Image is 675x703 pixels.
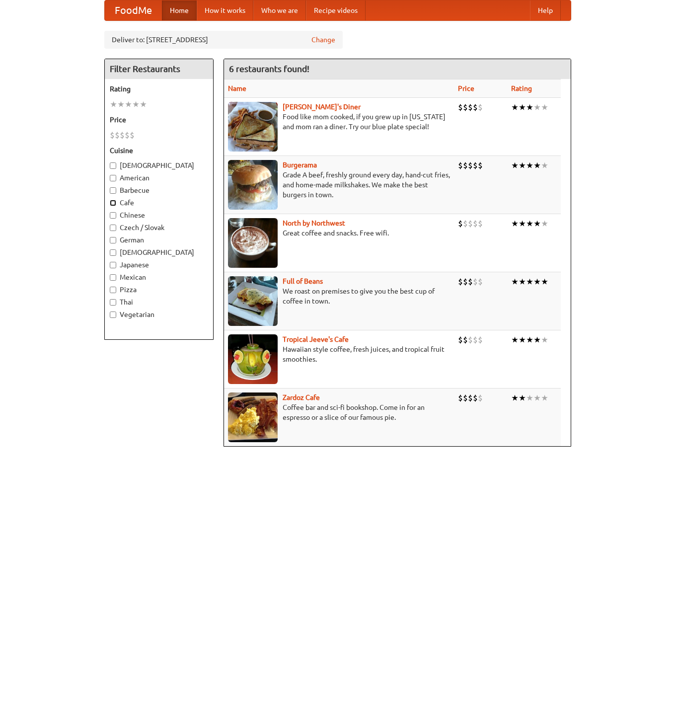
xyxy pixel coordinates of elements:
[283,335,349,343] b: Tropical Jeeve's Cafe
[115,130,120,141] li: $
[110,200,116,206] input: Cafe
[468,160,473,171] li: $
[511,218,519,229] li: ★
[120,130,125,141] li: $
[110,175,116,181] input: American
[228,334,278,384] img: jeeves.jpg
[197,0,253,20] a: How it works
[110,223,208,233] label: Czech / Slovak
[110,84,208,94] h5: Rating
[110,162,116,169] input: [DEMOGRAPHIC_DATA]
[519,276,526,287] li: ★
[473,218,478,229] li: $
[526,102,533,113] li: ★
[478,276,483,287] li: $
[110,225,116,231] input: Czech / Slovak
[110,185,208,195] label: Barbecue
[468,392,473,403] li: $
[468,276,473,287] li: $
[228,218,278,268] img: north.jpg
[110,312,116,318] input: Vegetarian
[458,276,463,287] li: $
[526,160,533,171] li: ★
[478,102,483,113] li: $
[110,262,116,268] input: Japanese
[228,112,450,132] p: Food like mom cooked, if you grew up in [US_STATE] and mom ran a diner. Try our blue plate special!
[110,260,208,270] label: Japanese
[104,31,343,49] div: Deliver to: [STREET_ADDRESS]
[105,0,162,20] a: FoodMe
[110,299,116,306] input: Thai
[110,173,208,183] label: American
[468,218,473,229] li: $
[519,334,526,345] li: ★
[478,334,483,345] li: $
[463,334,468,345] li: $
[533,334,541,345] li: ★
[530,0,561,20] a: Help
[526,334,533,345] li: ★
[473,392,478,403] li: $
[541,392,548,403] li: ★
[533,102,541,113] li: ★
[228,160,278,210] img: burgerama.jpg
[458,160,463,171] li: $
[228,102,278,152] img: sallys.jpg
[228,392,278,442] img: zardoz.jpg
[125,130,130,141] li: $
[110,235,208,245] label: German
[229,64,309,74] ng-pluralize: 6 restaurants found!
[526,392,533,403] li: ★
[110,310,208,319] label: Vegetarian
[117,99,125,110] li: ★
[110,237,116,243] input: German
[533,276,541,287] li: ★
[511,392,519,403] li: ★
[541,160,548,171] li: ★
[478,392,483,403] li: $
[125,99,132,110] li: ★
[283,219,345,227] a: North by Northwest
[110,198,208,208] label: Cafe
[110,287,116,293] input: Pizza
[283,277,323,285] a: Full of Beans
[110,274,116,281] input: Mexican
[253,0,306,20] a: Who we are
[519,160,526,171] li: ★
[468,334,473,345] li: $
[110,272,208,282] label: Mexican
[110,210,208,220] label: Chinese
[110,247,208,257] label: [DEMOGRAPHIC_DATA]
[463,276,468,287] li: $
[468,102,473,113] li: $
[511,84,532,92] a: Rating
[458,102,463,113] li: $
[110,249,116,256] input: [DEMOGRAPHIC_DATA]
[533,392,541,403] li: ★
[110,130,115,141] li: $
[463,102,468,113] li: $
[228,344,450,364] p: Hawaiian style coffee, fresh juices, and tropical fruit smoothies.
[541,276,548,287] li: ★
[228,84,246,92] a: Name
[110,285,208,295] label: Pizza
[458,218,463,229] li: $
[511,102,519,113] li: ★
[105,59,213,79] h4: Filter Restaurants
[511,276,519,287] li: ★
[463,392,468,403] li: $
[541,334,548,345] li: ★
[110,99,117,110] li: ★
[526,218,533,229] li: ★
[533,160,541,171] li: ★
[526,276,533,287] li: ★
[519,218,526,229] li: ★
[473,334,478,345] li: $
[228,276,278,326] img: beans.jpg
[511,334,519,345] li: ★
[228,170,450,200] p: Grade A beef, freshly ground every day, hand-cut fries, and home-made milkshakes. We make the bes...
[283,161,317,169] a: Burgerama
